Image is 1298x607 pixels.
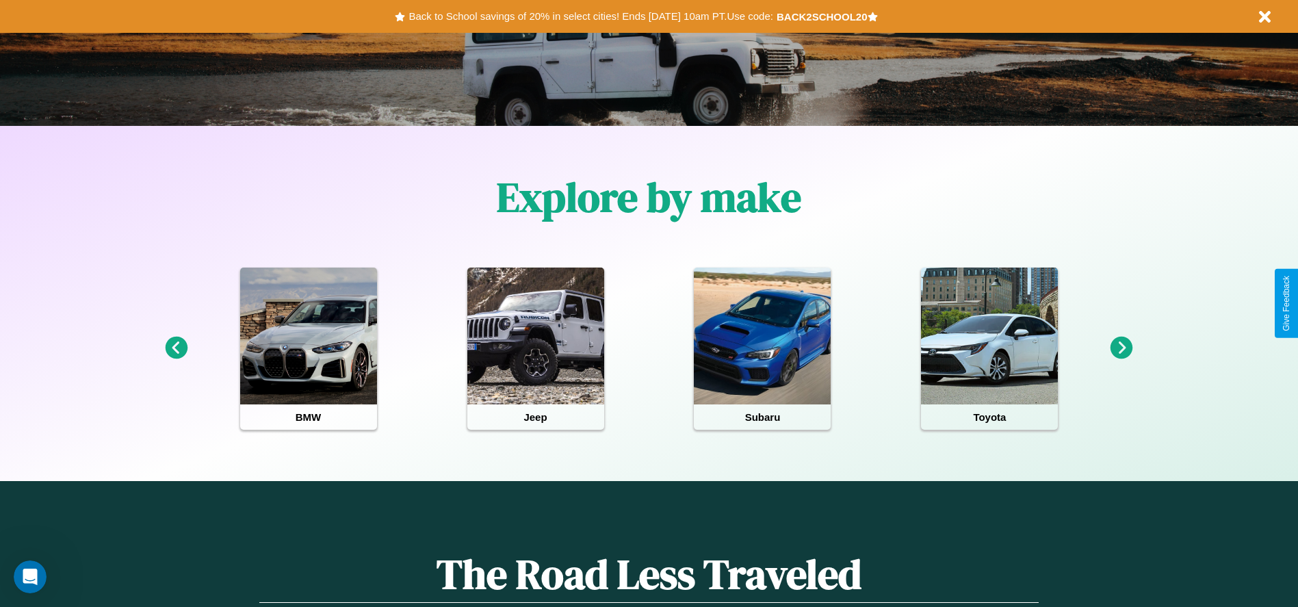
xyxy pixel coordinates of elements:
[777,11,868,23] b: BACK2SCHOOL20
[1282,276,1291,331] div: Give Feedback
[405,7,776,26] button: Back to School savings of 20% in select cities! Ends [DATE] 10am PT.Use code:
[240,404,377,430] h4: BMW
[497,169,801,225] h1: Explore by make
[921,404,1058,430] h4: Toyota
[694,404,831,430] h4: Subaru
[14,560,47,593] iframe: Intercom live chat
[467,404,604,430] h4: Jeep
[259,546,1038,603] h1: The Road Less Traveled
